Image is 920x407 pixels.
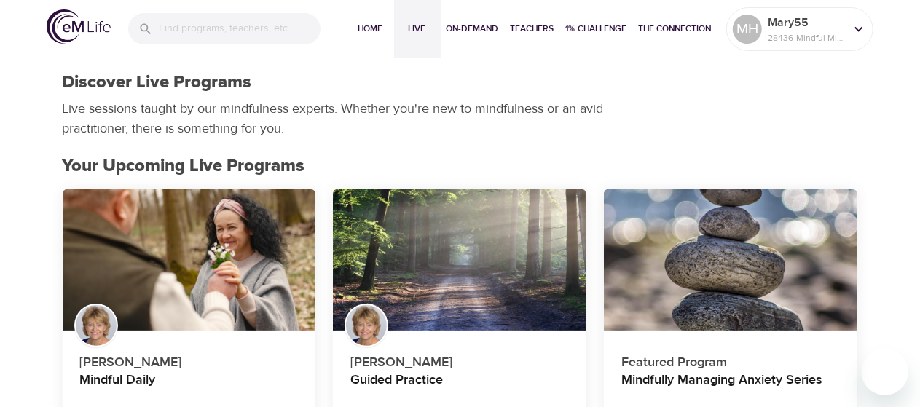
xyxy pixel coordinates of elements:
h4: Mindfully Managing Anxiety Series [621,372,840,407]
p: [PERSON_NAME] [350,347,569,372]
p: Featured Program [621,347,840,372]
span: The Connection [639,21,712,36]
span: On-Demand [447,21,499,36]
p: Mary55 [768,14,845,31]
button: Guided Practice [333,189,586,331]
img: logo [47,9,111,44]
h2: Your Upcoming Live Programs [63,156,858,177]
span: Live [400,21,435,36]
div: MH [733,15,762,44]
button: Mindful Daily [63,189,316,331]
button: Mindfully Managing Anxiety Series [604,189,857,331]
iframe: Button to launch messaging window [862,349,908,395]
p: [PERSON_NAME] [80,347,299,372]
span: 1% Challenge [566,21,627,36]
p: 28436 Mindful Minutes [768,31,845,44]
span: Home [353,21,388,36]
h1: Discover Live Programs [63,72,252,93]
input: Find programs, teachers, etc... [159,13,321,44]
h4: Guided Practice [350,372,569,407]
h4: Mindful Daily [80,372,299,407]
span: Teachers [511,21,554,36]
p: Live sessions taught by our mindfulness experts. Whether you're new to mindfulness or an avid pra... [63,99,609,138]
